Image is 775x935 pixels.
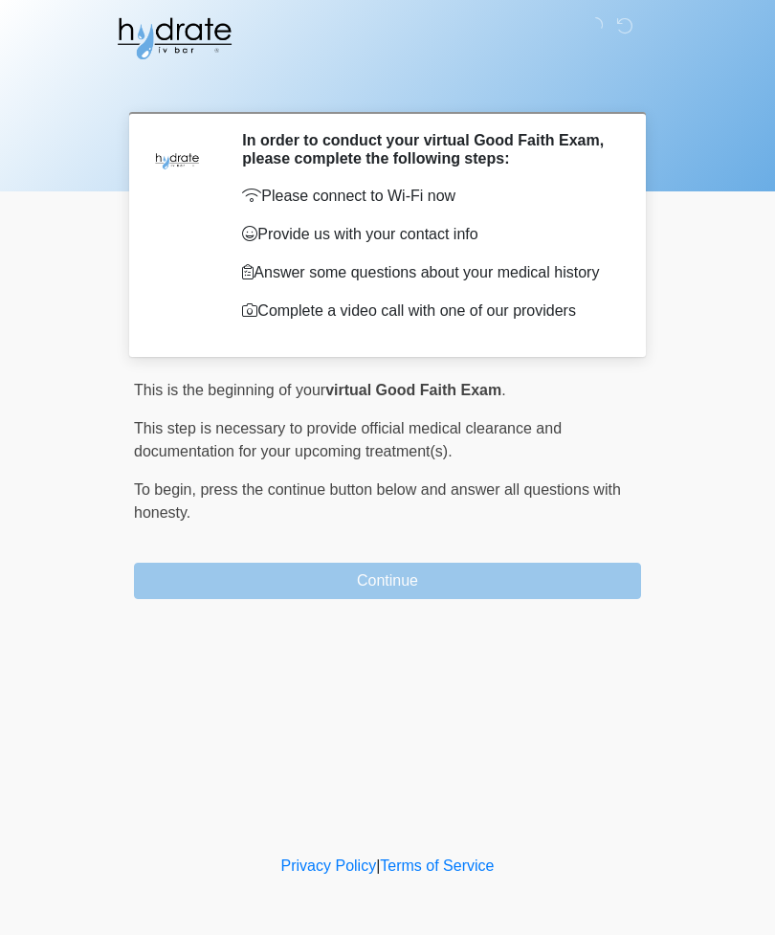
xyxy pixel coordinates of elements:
[134,382,325,398] span: This is the beginning of your
[242,261,612,284] p: Answer some questions about your medical history
[380,857,494,874] a: Terms of Service
[115,14,233,62] img: Hydrate IV Bar - Fort Collins Logo
[134,481,200,498] span: To begin,
[134,563,641,599] button: Continue
[376,857,380,874] a: |
[134,481,621,521] span: press the continue button below and answer all questions with honesty.
[501,382,505,398] span: .
[242,131,612,167] h2: In order to conduct your virtual Good Faith Exam, please complete the following steps:
[120,69,655,104] h1: ‎ ‎ ‎
[134,420,562,459] span: This step is necessary to provide official medical clearance and documentation for your upcoming ...
[148,131,206,189] img: Agent Avatar
[325,382,501,398] strong: virtual Good Faith Exam
[242,300,612,323] p: Complete a video call with one of our providers
[242,223,612,246] p: Provide us with your contact info
[281,857,377,874] a: Privacy Policy
[242,185,612,208] p: Please connect to Wi-Fi now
